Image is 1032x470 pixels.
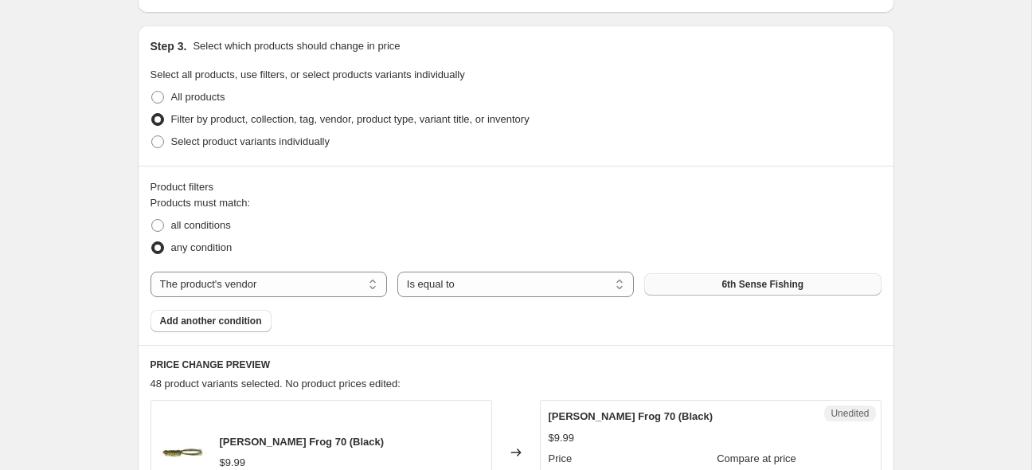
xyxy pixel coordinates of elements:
[150,38,187,54] h2: Step 3.
[220,436,385,448] span: [PERSON_NAME] Frog 70 (Black)
[150,378,401,390] span: 48 product variants selected. No product prices edited:
[171,219,231,231] span: all conditions
[150,179,881,195] div: Product filters
[549,430,575,446] div: $9.99
[831,407,869,420] span: Unedited
[150,358,881,371] h6: PRICE CHANGE PREVIEW
[644,273,881,296] button: 6th Sense Fishing
[171,91,225,103] span: All products
[150,197,251,209] span: Products must match:
[721,278,803,291] span: 6th Sense Fishing
[717,452,796,464] span: Compare at price
[171,113,530,125] span: Filter by product, collection, tag, vendor, product type, variant title, or inventory
[150,310,272,332] button: Add another condition
[171,135,330,147] span: Select product variants individually
[549,452,573,464] span: Price
[150,69,465,80] span: Select all products, use filters, or select products variants individually
[549,410,713,422] span: [PERSON_NAME] Frog 70 (Black)
[193,38,400,54] p: Select which products should change in price
[171,241,233,253] span: any condition
[160,315,262,327] span: Add another condition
